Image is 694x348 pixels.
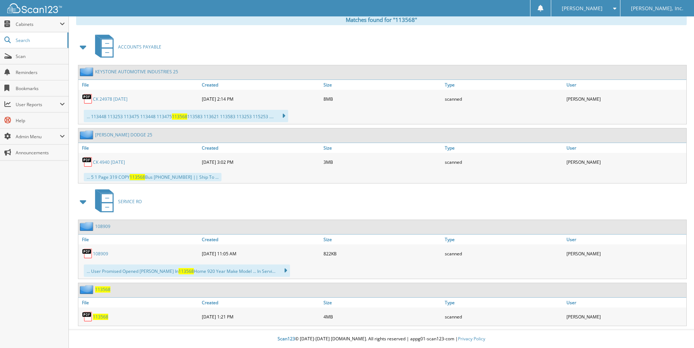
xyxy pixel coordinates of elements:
[443,155,565,169] div: scanned
[631,6,683,11] span: [PERSON_NAME], Inc.
[93,251,108,257] a: 108909
[69,330,694,348] div: © [DATE]-[DATE] [DOMAIN_NAME]. All rights reserved | appg01-scan123-com |
[322,235,443,244] a: Size
[95,69,178,75] a: KEYSTONE AUTOMOTIVE INDUSTRIES 25
[200,309,322,324] div: [DATE] 1:21 PM
[322,143,443,153] a: Size
[322,246,443,261] div: 822KB
[200,92,322,106] div: [DATE] 2:14 PM
[179,268,194,274] span: 113568
[322,155,443,169] div: 3MB
[80,67,95,76] img: folder2.png
[443,235,565,244] a: Type
[82,311,93,322] img: PDF.png
[80,222,95,231] img: folder2.png
[16,53,65,59] span: Scan
[200,143,322,153] a: Created
[443,298,565,308] a: Type
[565,80,686,90] a: User
[172,113,187,120] span: 113568
[78,235,200,244] a: File
[78,298,200,308] a: File
[95,223,110,229] a: 108909
[82,248,93,259] img: PDF.png
[443,92,565,106] div: scanned
[84,173,221,181] div: ... 5 1 Page 319 COPY Bus [PHONE_NUMBER] || Ship To ...
[82,156,93,167] img: PDF.png
[82,93,93,104] img: PDF.png
[7,3,62,13] img: scan123-logo-white.svg
[443,309,565,324] div: scanned
[16,150,65,156] span: Announcements
[78,143,200,153] a: File
[78,80,200,90] a: File
[130,174,145,180] span: 113568
[16,37,64,43] span: Search
[443,143,565,153] a: Type
[562,6,603,11] span: [PERSON_NAME]
[91,187,142,216] a: SERVICE RO
[76,14,687,25] div: Matches found for "113568"
[16,117,65,124] span: Help
[93,314,108,320] a: 113568
[118,198,142,205] span: SERVICE RO
[565,309,686,324] div: [PERSON_NAME]
[322,298,443,308] a: Size
[565,235,686,244] a: User
[93,159,125,165] a: CK 4940 [DATE]
[16,85,65,92] span: Bookmarks
[84,264,290,277] div: ... User Promised Opened [PERSON_NAME] In Home 920 Year Make Model ... In Servi...
[200,235,322,244] a: Created
[16,134,60,140] span: Admin Menu
[200,155,322,169] div: [DATE] 3:02 PM
[443,80,565,90] a: Type
[16,101,60,108] span: User Reports
[278,336,295,342] span: Scan123
[322,92,443,106] div: 8MB
[200,80,322,90] a: Created
[322,80,443,90] a: Size
[565,155,686,169] div: [PERSON_NAME]
[458,336,485,342] a: Privacy Policy
[95,132,152,138] a: [PERSON_NAME] DODGE 25
[200,298,322,308] a: Created
[80,130,95,139] img: folder2.png
[80,285,95,294] img: folder2.png
[565,298,686,308] a: User
[95,286,110,293] a: 113568
[16,21,60,27] span: Cabinets
[565,143,686,153] a: User
[565,92,686,106] div: [PERSON_NAME]
[84,110,288,122] div: ... 113448 113253 113475 113448 113475 113583 113621 113583 113253 115253 ....
[93,96,128,102] a: CK 24978 [DATE]
[322,309,443,324] div: 4MB
[443,246,565,261] div: scanned
[91,32,161,61] a: ACCOUNTS PAYABLE
[16,69,65,76] span: Reminders
[118,44,161,50] span: ACCOUNTS PAYABLE
[200,246,322,261] div: [DATE] 11:05 AM
[658,313,694,348] iframe: Chat Widget
[565,246,686,261] div: [PERSON_NAME]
